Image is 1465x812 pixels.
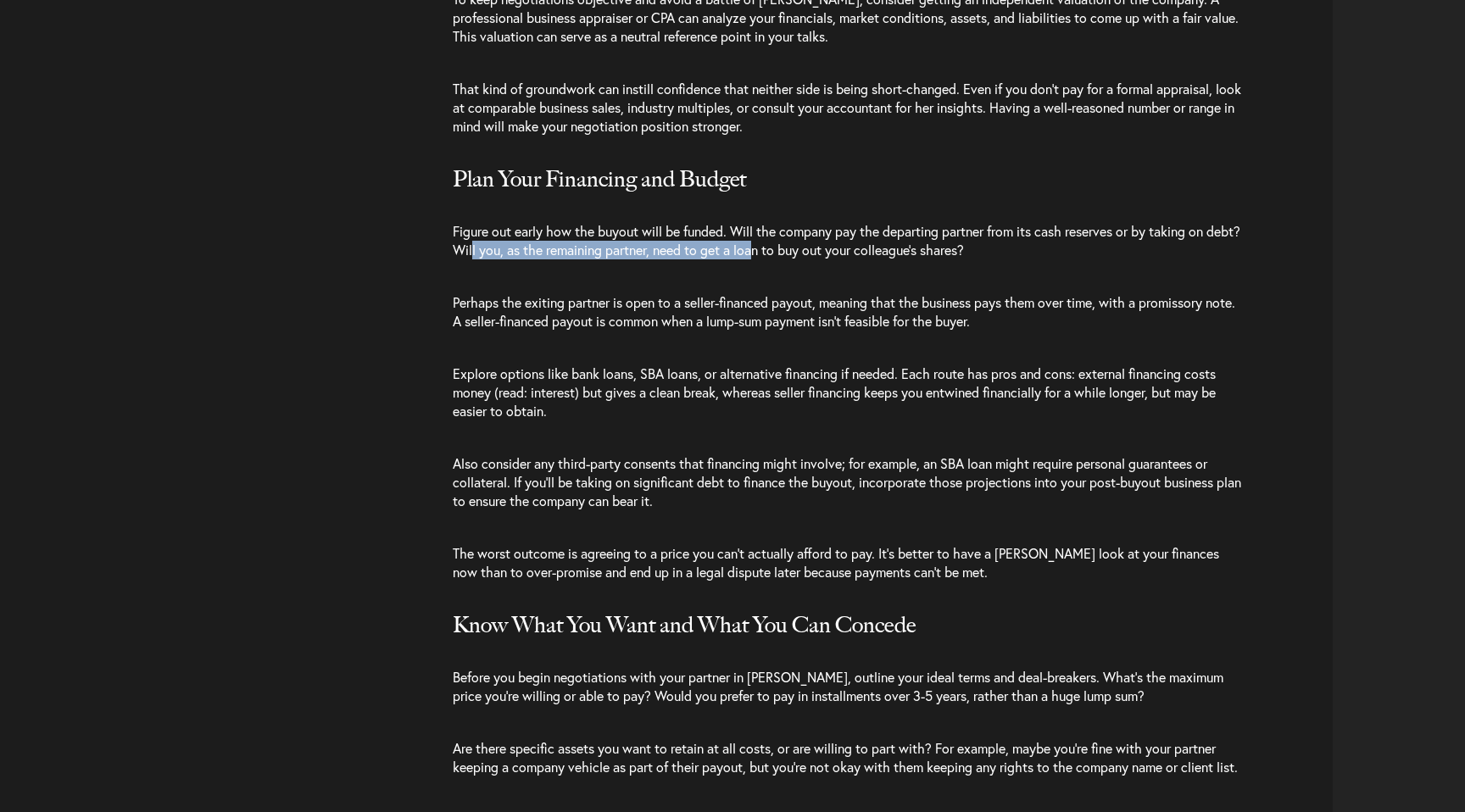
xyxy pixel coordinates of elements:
span: Explore options like bank loans, SBA loans, or alternative financing if needed. Each route has pr... [453,364,1216,420]
span: Know What You Want and What You Can Concede [453,611,916,638]
span: That kind of groundwork can instill confidence that neither side is being short-changed. Even if ... [453,80,1241,135]
span: Perhaps the exiting partner is open to a seller-financed payout, meaning that the business pays t... [453,293,1235,330]
span: The worst outcome is agreeing to a price you can’t actually afford to pay. It’s better to have a ... [453,544,1219,581]
span: Also consider any third-party consents that financing might involve; for example, an SBA loan mig... [453,454,1241,509]
span: Plan Your Financing and Budget [453,165,746,192]
span: Before you begin negotiations with your partner in [PERSON_NAME], outline your ideal terms and de... [453,668,1223,704]
span: Are there specific assets you want to retain at all costs, or are willing to part with? For examp... [453,739,1238,776]
span: Figure out early how the buyout will be funded. Will the company pay the departing partner from i... [453,222,1240,259]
